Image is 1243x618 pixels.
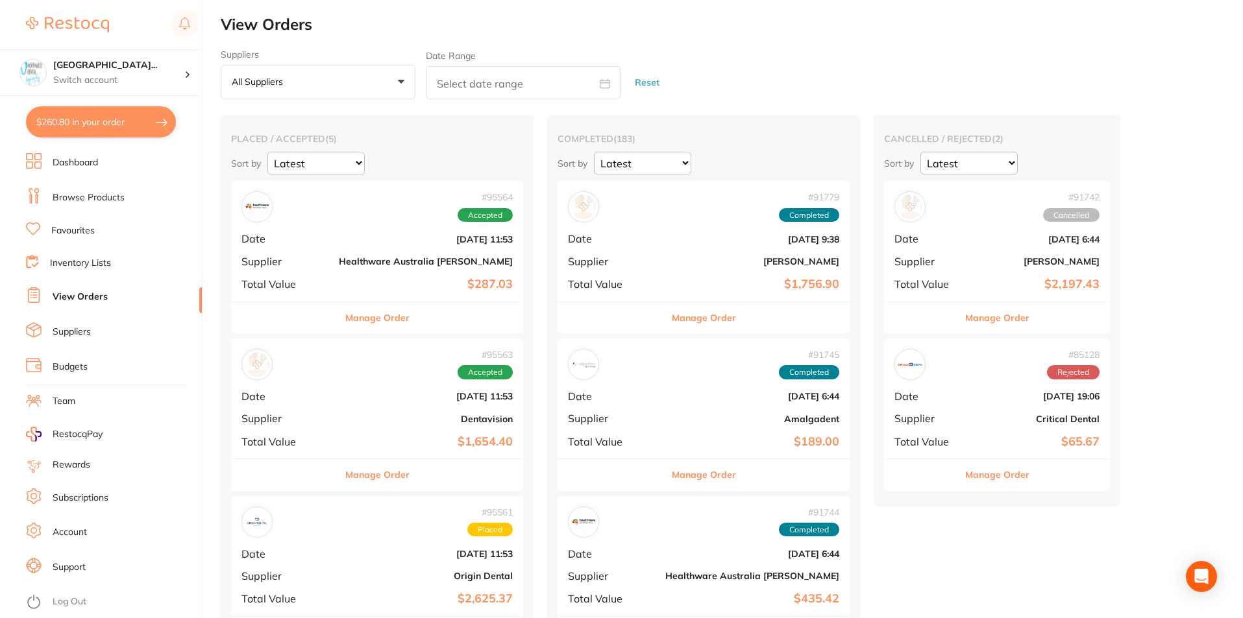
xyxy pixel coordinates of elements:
[884,133,1110,145] h2: cancelled / rejected ( 2 )
[458,208,513,222] span: Accepted
[231,133,523,145] h2: placed / accepted ( 5 )
[245,352,269,377] img: Dentavision
[241,256,328,267] span: Supplier
[241,570,328,582] span: Supplier
[458,365,513,379] span: Accepted
[568,412,655,424] span: Supplier
[53,326,91,339] a: Suppliers
[665,234,839,244] b: [DATE] 9:38
[241,412,328,424] span: Supplier
[53,191,125,204] a: Browse Products
[970,414,1100,424] b: Critical Dental
[970,435,1100,449] b: $65.67
[1043,208,1100,222] span: Cancelled
[898,352,922,377] img: Critical Dental
[345,302,410,333] button: Manage Order
[53,458,90,471] a: Rewards
[53,395,75,408] a: Team
[221,65,415,100] button: All suppliers
[568,256,655,267] span: Supplier
[241,436,328,447] span: Total Value
[894,436,959,447] span: Total Value
[26,592,198,613] button: Log Out
[779,192,839,202] span: # 91779
[339,278,513,291] b: $287.03
[779,208,839,222] span: Completed
[894,278,959,290] span: Total Value
[339,256,513,267] b: Healthware Australia [PERSON_NAME]
[571,352,596,377] img: Amalgadent
[568,548,655,560] span: Date
[53,526,87,539] a: Account
[345,459,410,490] button: Manage Order
[568,593,655,604] span: Total Value
[898,195,922,219] img: Henry Schein Halas
[53,59,184,72] h4: North West Dental Wynyard
[51,224,95,237] a: Favourites
[1043,192,1100,202] span: # 91742
[568,390,655,402] span: Date
[231,181,523,333] div: Healthware Australia Ridley#95564AcceptedDate[DATE] 11:53SupplierHealthware Australia [PERSON_NAM...
[665,435,839,449] b: $189.00
[339,414,513,424] b: Dentavision
[631,65,663,100] button: Reset
[965,302,1029,333] button: Manage Order
[467,507,513,517] span: # 95561
[571,510,596,534] img: Healthware Australia Ridley
[779,507,839,517] span: # 91744
[245,510,269,534] img: Origin Dental
[665,592,839,606] b: $435.42
[53,492,108,505] a: Subscriptions
[672,302,736,333] button: Manage Order
[231,339,523,491] div: Dentavision#95563AcceptedDate[DATE] 11:53SupplierDentavisionTotal Value$1,654.40Manage Order
[894,412,959,424] span: Supplier
[26,10,109,40] a: Restocq Logo
[1047,365,1100,379] span: Rejected
[241,390,328,402] span: Date
[970,278,1100,291] b: $2,197.43
[53,595,86,608] a: Log Out
[339,571,513,581] b: Origin Dental
[970,256,1100,267] b: [PERSON_NAME]
[884,158,914,169] p: Sort by
[558,158,587,169] p: Sort by
[665,414,839,424] b: Amalgadent
[339,435,513,449] b: $1,654.40
[1047,350,1100,360] span: # 85128
[339,592,513,606] b: $2,625.37
[665,391,839,401] b: [DATE] 6:44
[245,195,269,219] img: Healthware Australia Ridley
[965,459,1029,490] button: Manage Order
[894,390,959,402] span: Date
[339,234,513,244] b: [DATE] 11:53
[26,106,176,137] button: $260.80 in your order
[339,391,513,401] b: [DATE] 11:53
[20,60,46,86] img: North West Dental Wynyard
[568,278,655,290] span: Total Value
[221,16,1243,34] h2: View Orders
[568,436,655,447] span: Total Value
[241,233,328,244] span: Date
[241,278,328,290] span: Total Value
[50,257,111,270] a: Inventory Lists
[53,156,98,169] a: Dashboard
[53,428,103,441] span: RestocqPay
[53,361,88,374] a: Budgets
[571,195,596,219] img: Henry Schein Halas
[458,350,513,360] span: # 95563
[672,459,736,490] button: Manage Order
[241,548,328,560] span: Date
[232,76,288,88] p: All suppliers
[779,350,839,360] span: # 91745
[426,66,621,99] input: Select date range
[665,278,839,291] b: $1,756.90
[26,427,42,442] img: RestocqPay
[894,233,959,244] span: Date
[558,133,850,145] h2: completed ( 183 )
[426,51,476,61] label: Date Range
[53,561,86,574] a: Support
[26,17,109,32] img: Restocq Logo
[894,256,959,267] span: Supplier
[231,158,261,169] p: Sort by
[779,523,839,537] span: Completed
